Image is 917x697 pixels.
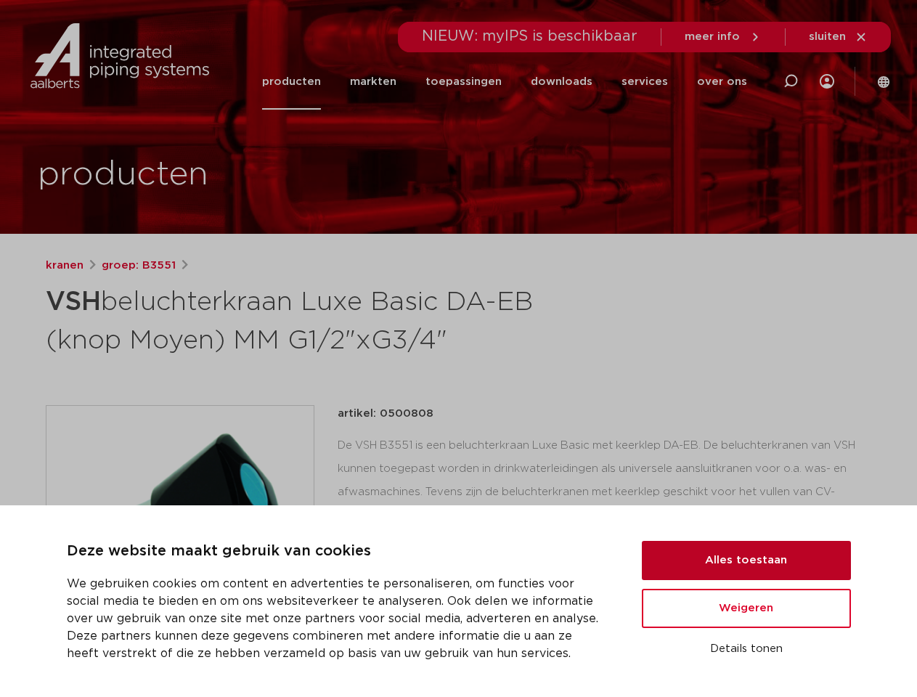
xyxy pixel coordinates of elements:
[621,54,668,110] a: services
[642,589,851,628] button: Weigeren
[697,54,747,110] a: over ons
[46,257,83,274] a: kranen
[38,152,208,198] h1: producten
[642,637,851,661] button: Details tonen
[338,434,872,579] div: De VSH B3551 is een beluchterkraan Luxe Basic met keerklep DA-EB. De beluchterkranen van VSH kunn...
[422,29,637,44] span: NIEUW: myIPS is beschikbaar
[46,406,314,673] img: Product Image for VSH beluchterkraan Luxe Basic DA-EB (knop Moyen) MM G1/2"xG3/4"
[642,541,851,580] button: Alles toestaan
[425,54,502,110] a: toepassingen
[685,30,762,44] a: meer info
[46,280,591,359] h1: beluchterkraan Luxe Basic DA-EB (knop Moyen) MM G1/2"xG3/4"
[338,405,433,423] p: artikel: 0500808
[685,31,740,42] span: meer info
[102,257,176,274] a: groep: B3551
[262,54,321,110] a: producten
[531,54,592,110] a: downloads
[67,575,607,662] p: We gebruiken cookies om content en advertenties te personaliseren, om functies voor social media ...
[809,31,846,42] span: sluiten
[350,54,396,110] a: markten
[262,54,747,110] nav: Menu
[46,289,101,315] strong: VSH
[67,540,607,563] p: Deze website maakt gebruik van cookies
[809,30,868,44] a: sluiten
